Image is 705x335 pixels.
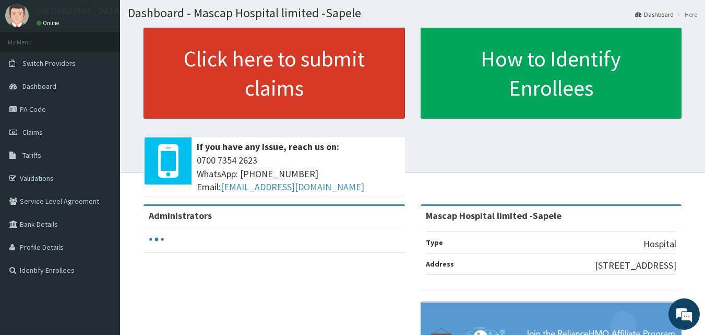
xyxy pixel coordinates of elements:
a: [EMAIL_ADDRESS][DOMAIN_NAME] [221,181,364,193]
b: Address [426,259,454,269]
p: [STREET_ADDRESS] [595,259,676,272]
b: If you have any issue, reach us on: [197,141,339,153]
b: Type [426,238,443,247]
svg: audio-loading [149,232,164,247]
a: Click here to submit claims [144,28,405,119]
span: Switch Providers [22,59,76,68]
li: Here [675,10,697,19]
a: Dashboard [635,10,674,19]
span: Tariffs [22,151,41,160]
span: Claims [22,128,43,137]
p: Hospital [643,237,676,251]
a: How to Identify Enrollees [421,28,682,119]
h1: Dashboard - Mascap Hospital limited -Sapele [128,6,697,20]
span: Dashboard [22,82,56,91]
span: 0700 7354 2623 WhatsApp: [PHONE_NUMBER] Email: [197,154,400,194]
a: Online [37,19,62,27]
img: User Image [5,4,29,27]
p: [GEOGRAPHIC_DATA] [37,6,123,16]
b: Administrators [149,210,212,222]
strong: Mascap Hospital limited -Sapele [426,210,561,222]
